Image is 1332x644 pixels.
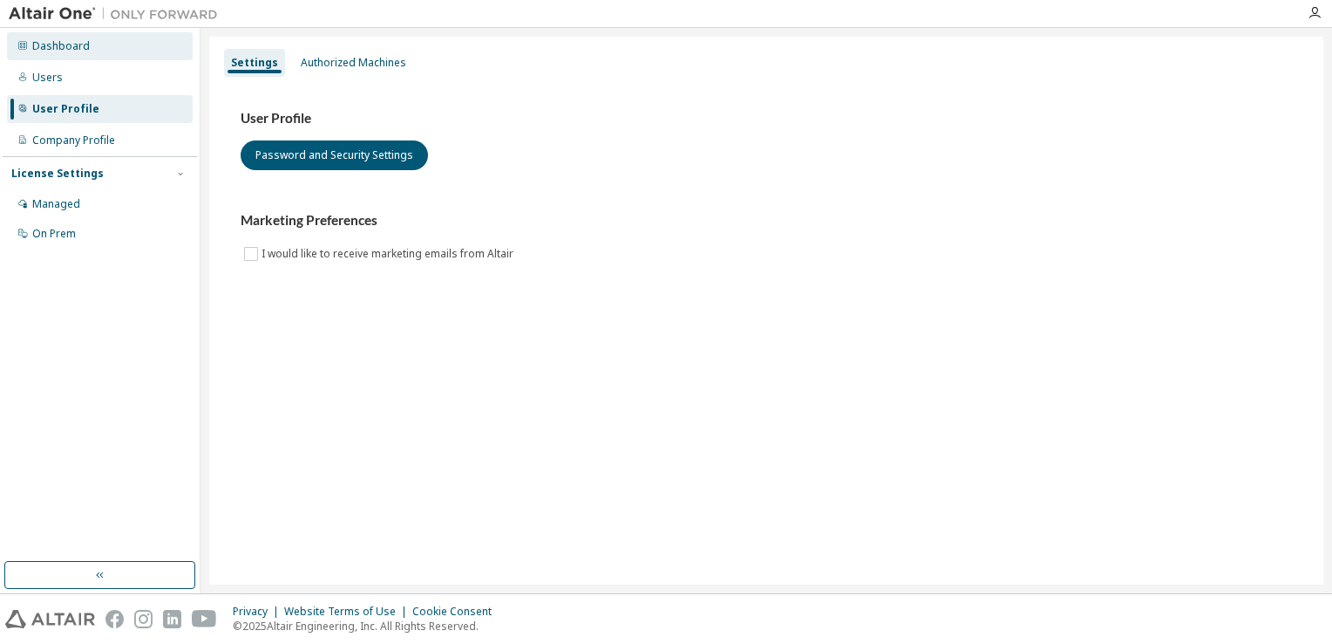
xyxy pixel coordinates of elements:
img: instagram.svg [134,610,153,628]
div: Company Profile [32,134,115,147]
img: youtube.svg [192,610,217,628]
div: Settings [231,56,278,70]
div: User Profile [32,102,99,116]
div: Cookie Consent [412,605,502,619]
img: Altair One [9,5,227,23]
div: On Prem [32,227,76,241]
img: linkedin.svg [163,610,181,628]
img: altair_logo.svg [5,610,95,628]
div: Managed [32,197,80,211]
h3: Marketing Preferences [241,212,1292,230]
div: Website Terms of Use [284,605,412,619]
label: I would like to receive marketing emails from Altair [262,243,517,264]
p: © 2025 Altair Engineering, Inc. All Rights Reserved. [233,619,502,634]
div: Users [32,71,63,85]
img: facebook.svg [105,610,124,628]
div: Privacy [233,605,284,619]
div: License Settings [11,167,104,181]
h3: User Profile [241,110,1292,127]
button: Password and Security Settings [241,140,428,170]
div: Dashboard [32,39,90,53]
div: Authorized Machines [301,56,406,70]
